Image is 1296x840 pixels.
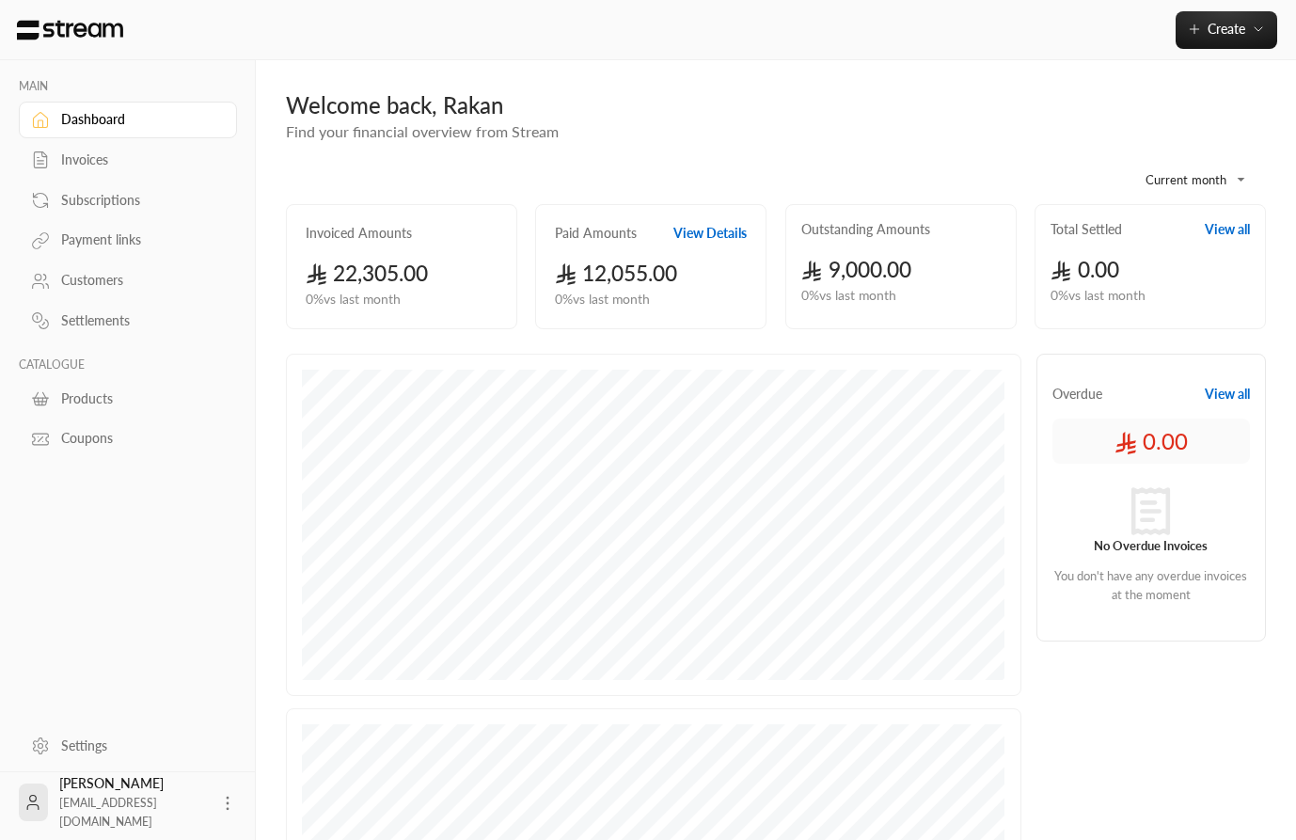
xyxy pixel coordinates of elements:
span: Overdue [1052,385,1102,404]
button: View Details [673,224,747,243]
button: View all [1205,220,1250,239]
p: MAIN [19,79,237,94]
div: [PERSON_NAME] [59,774,207,831]
div: Subscriptions [61,191,213,210]
span: 0 % vs last month [801,286,896,306]
a: Coupons [19,420,237,457]
div: Settings [61,737,213,755]
p: You don't have any overdue invoices at the moment [1052,567,1251,604]
div: Coupons [61,429,213,448]
a: Payment links [19,222,237,259]
div: Dashboard [61,110,213,129]
div: Current month [1115,155,1256,204]
span: 0 % vs last month [1051,286,1146,306]
h2: Outstanding Amounts [801,220,930,239]
div: Products [61,389,213,408]
div: Invoices [61,151,213,169]
span: 0 % vs last month [555,290,650,309]
div: Customers [61,271,213,290]
div: Payment links [61,230,213,249]
button: View all [1205,385,1250,404]
div: Settlements [61,311,213,330]
h2: Paid Amounts [555,224,637,243]
span: 22,305.00 [306,261,428,286]
a: Customers [19,262,237,299]
span: 0 % vs last month [306,290,401,309]
a: Subscriptions [19,182,237,218]
img: Logo [15,20,125,40]
a: Settlements [19,303,237,340]
span: 12,055.00 [555,261,677,286]
button: Create [1176,11,1277,49]
span: 0.00 [1114,426,1188,456]
span: 0.00 [1051,257,1119,282]
span: Create [1208,21,1245,37]
h2: Total Settled [1051,220,1122,239]
a: Dashboard [19,102,237,138]
span: [EMAIL_ADDRESS][DOMAIN_NAME] [59,796,157,829]
a: Invoices [19,142,237,179]
a: Settings [19,727,237,764]
a: Products [19,380,237,417]
div: Welcome back, Rakan [286,90,1266,120]
p: CATALOGUE [19,357,237,372]
span: Find your financial overview from Stream [286,122,559,140]
h2: Invoiced Amounts [306,224,412,243]
strong: No Overdue Invoices [1094,538,1208,553]
span: 9,000.00 [801,257,911,282]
